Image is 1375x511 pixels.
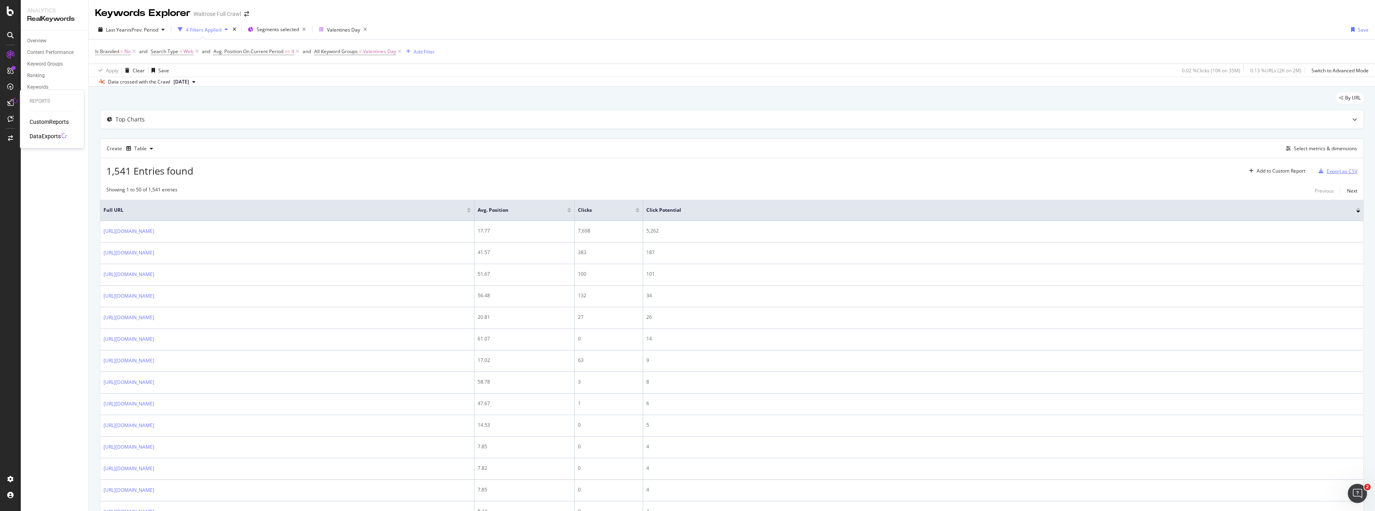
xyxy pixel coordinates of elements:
div: 5 [646,422,1360,429]
a: [URL][DOMAIN_NAME] [104,422,154,429]
a: CustomReports [30,118,69,126]
div: 0.02 % Clicks ( 10K on 35M ) [1182,67,1240,74]
div: 7,698 [578,227,640,235]
div: 56.48 [478,292,571,299]
a: Content Performance [27,48,83,57]
button: Switch to Advanced Mode [1308,64,1369,77]
div: Keyword Groups [27,60,63,68]
div: 100 [578,270,640,278]
span: Segments selected [257,26,299,33]
div: 7.85 [478,486,571,493]
div: 7.85 [478,443,571,450]
div: 34 [646,292,1360,299]
a: Overview [27,37,83,45]
div: 101 [646,270,1360,278]
span: Is Branded [95,48,119,55]
div: Export as CSV [1327,168,1357,175]
div: 8 [646,378,1360,386]
span: By URL [1345,95,1361,100]
div: arrow-right-arrow-left [244,11,249,17]
div: 27 [578,314,640,321]
div: Content Performance [27,48,74,57]
div: 4 [646,465,1360,472]
span: Clicks [578,207,624,214]
span: Web [183,46,193,57]
div: Showing 1 to 50 of 1,541 entries [106,186,177,196]
div: Reports [30,98,74,105]
span: = [179,48,182,55]
button: Last YearvsPrev. Period [95,23,168,36]
a: [URL][DOMAIN_NAME] [104,357,154,365]
button: Segments selected [245,23,309,36]
div: 14.53 [478,422,571,429]
div: Previous [1315,187,1334,194]
button: [DATE] [170,77,199,87]
span: = [120,48,123,55]
div: Save [158,67,169,74]
span: Avg. Position [478,207,555,214]
div: 6 [646,400,1360,407]
span: Avg. Position On Current Period [213,48,283,55]
div: Switch to Advanced Mode [1311,67,1369,74]
div: and [303,48,311,55]
a: [URL][DOMAIN_NAME] [104,465,154,473]
div: 41.57 [478,249,571,256]
div: 17.77 [478,227,571,235]
div: 0 [578,465,640,472]
span: All Keyword Groups [314,48,358,55]
button: Export as CSV [1315,165,1357,177]
div: Select metrics & dimensions [1294,145,1357,152]
div: 4 [646,486,1360,493]
div: 47.67 [478,400,571,407]
div: 1 [578,400,640,407]
div: 51.67 [478,270,571,278]
div: 4 Filters Applied [186,26,221,33]
button: and [202,48,210,55]
div: 0.13 % URLs ( 2K on 2M ) [1250,67,1301,74]
iframe: Intercom live chat [1348,484,1367,503]
button: Previous [1315,186,1334,196]
div: Analytics [27,6,82,14]
div: Ranking [27,72,45,80]
a: [URL][DOMAIN_NAME] [104,378,154,386]
a: [URL][DOMAIN_NAME] [104,335,154,343]
div: times [231,26,238,34]
a: Keyword Groups [27,60,83,68]
a: [URL][DOMAIN_NAME] [104,227,154,235]
div: Apply [106,67,118,74]
span: 1,541 Entries found [106,164,193,177]
button: Next [1347,186,1357,196]
span: No [124,46,131,57]
span: 4 [291,46,294,57]
button: 4 Filters Applied [175,23,231,36]
div: Data crossed with the Crawl [108,78,170,85]
a: [URL][DOMAIN_NAME] [104,249,154,257]
div: 14 [646,335,1360,342]
span: Valentines Day [363,46,396,57]
a: [URL][DOMAIN_NAME] [104,400,154,408]
div: Top Charts [116,115,145,123]
a: DataExports [30,132,61,140]
span: vs Prev. Period [127,26,158,33]
div: 58.78 [478,378,571,386]
div: Add to Custom Report [1257,169,1305,173]
div: and [139,48,147,55]
a: [URL][DOMAIN_NAME] [104,314,154,322]
div: 132 [578,292,640,299]
div: 63 [578,357,640,364]
span: Full URL [104,207,455,214]
div: 0 [578,486,640,493]
div: Clear [133,67,145,74]
div: 7.82 [478,465,571,472]
div: 61.07 [478,335,571,342]
div: 187 [646,249,1360,256]
div: 20.81 [478,314,571,321]
div: Save [1358,26,1369,33]
span: >= [285,48,290,55]
div: Waitrose Full Crawl [193,10,241,18]
div: RealKeywords [27,14,82,24]
button: Add to Custom Report [1246,165,1305,177]
span: 2025 Sep. 24th [173,78,189,85]
div: Keywords Explorer [95,6,190,20]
